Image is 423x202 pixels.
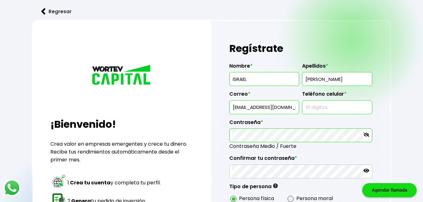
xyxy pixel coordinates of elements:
label: Tipo de persona [229,183,278,193]
h2: ¡Bienvenido! [50,117,193,132]
label: Contraseña [229,119,372,129]
label: Teléfono celular [302,91,372,100]
span: Contraseña Medio / Fuerte [229,142,372,150]
a: flecha izquierdaRegresar [32,3,392,20]
label: Correo [229,91,299,100]
label: Nombre [229,63,299,72]
p: Crea valor en empresas emergentes y crece tu dinero. Recibe tus rendimientos automáticamente desd... [50,140,193,164]
button: Regresar [32,3,81,20]
img: logo_wortev_capital [90,64,153,87]
input: inversionista@gmail.com [232,101,296,114]
td: 1. y completa tu perfil. [67,174,162,191]
label: Apellidos [302,63,372,72]
strong: Crea tu cuenta [70,179,111,186]
img: gfR76cHglkPwleuBLjWdxeZVvX9Wp6JBDmjRYY8JYDQn16A2ICN00zLTgIroGa6qie5tIuWH7V3AapTKqzv+oMZsGfMUqL5JM... [273,183,278,188]
div: Agendar llamada [362,183,417,197]
img: flecha izquierda [41,8,46,15]
label: Confirmar tu contraseña [229,155,372,165]
img: paso 1 [51,174,66,189]
input: 10 dígitos [305,101,369,114]
h1: Regístrate [229,39,372,58]
img: logos_whatsapp-icon.242b2217.svg [3,179,21,197]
